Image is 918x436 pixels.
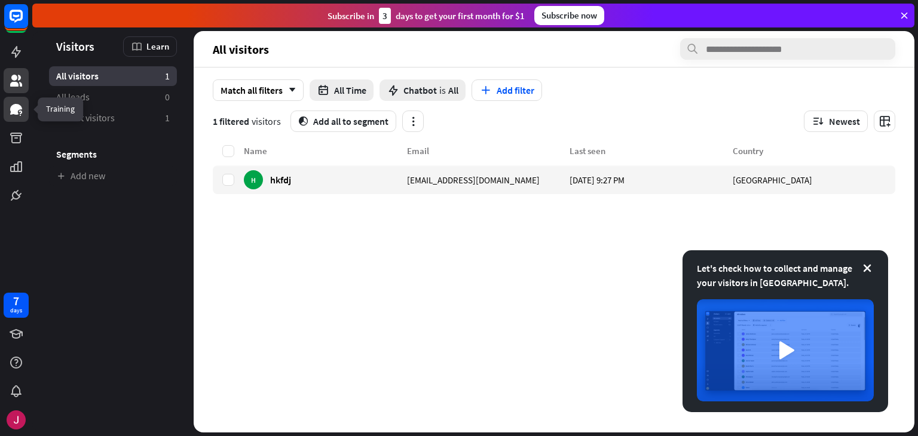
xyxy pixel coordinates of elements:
[10,5,45,41] button: Open LiveChat chat widget
[56,112,115,124] span: Recent visitors
[146,41,169,52] span: Learn
[328,8,525,24] div: Subscribe in days to get your first month for $1
[13,296,19,306] div: 7
[290,110,396,132] button: segmentAdd all to segment
[472,79,542,101] button: Add filter
[697,261,874,290] div: Let's check how to collect and manage your visitors in [GEOGRAPHIC_DATA].
[213,42,269,56] span: All visitors
[165,112,170,124] aside: 1
[213,79,304,101] div: Match all filters
[570,145,733,156] div: Last seen
[4,293,29,318] a: 7 days
[56,39,94,53] span: Visitors
[379,8,391,24] div: 3
[439,84,446,96] span: is
[534,6,604,25] div: Subscribe now
[56,70,99,82] span: All visitors
[283,87,296,94] i: arrow_down
[244,145,407,156] div: Name
[49,166,177,186] a: Add new
[407,145,570,156] div: Email
[49,148,177,160] h3: Segments
[56,91,90,103] span: All leads
[804,110,868,132] button: Newest
[270,174,291,185] span: hkfdj
[298,116,308,126] i: segment
[244,170,263,189] div: H
[252,115,281,127] span: visitors
[10,306,22,315] div: days
[448,84,458,96] span: All
[213,115,249,127] span: 1 filtered
[403,84,437,96] span: Chatbot
[165,91,170,103] aside: 0
[407,174,540,185] span: [EMAIL_ADDRESS][DOMAIN_NAME]
[733,145,896,156] div: Country
[165,70,170,82] aside: 1
[310,79,374,101] button: All Time
[697,299,874,401] img: image
[570,174,625,185] span: [DATE] 9:27 PM
[49,108,177,128] a: Recent visitors 1
[733,174,812,185] span: [GEOGRAPHIC_DATA]
[49,87,177,107] a: All leads 0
